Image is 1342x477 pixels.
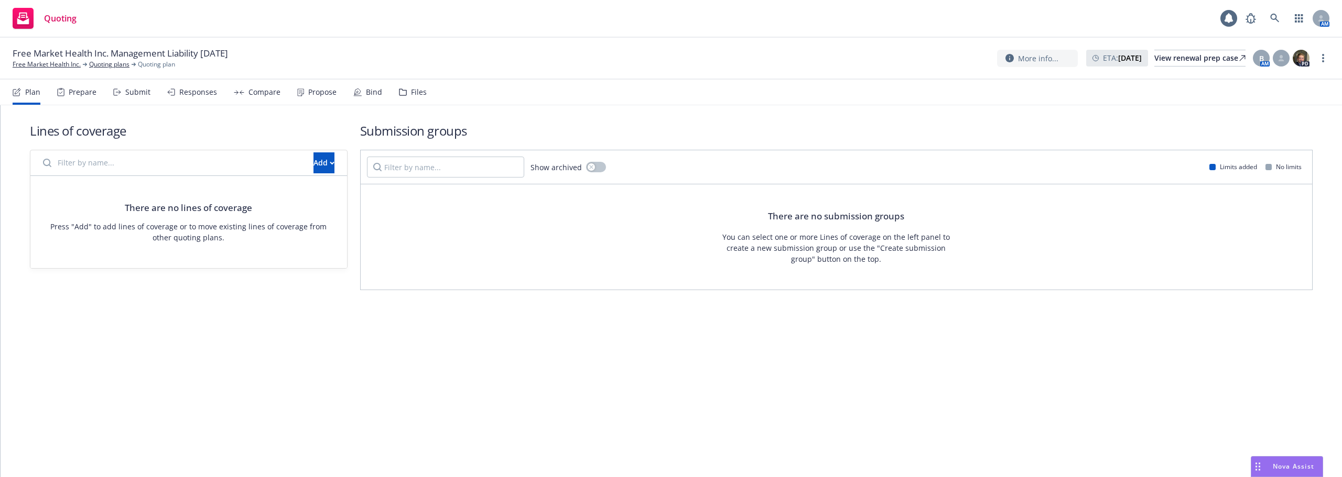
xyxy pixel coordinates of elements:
span: Quoting plan [138,60,175,69]
strong: [DATE] [1118,53,1142,63]
div: You can select one or more Lines of coverage on the left panel to create a new submission group o... [720,231,953,264]
div: View renewal prep case [1154,50,1246,66]
a: Report a Bug [1240,8,1261,29]
div: Compare [248,88,280,96]
span: Quoting [44,14,77,23]
a: View renewal prep case [1154,50,1246,66]
span: Free Market Health Inc. Management Liability [DATE] [13,47,228,60]
div: Responses [179,88,217,96]
div: Prepare [69,88,96,96]
span: ETA : [1103,52,1142,63]
div: Propose [308,88,337,96]
h1: Submission groups [360,122,1313,139]
button: Nova Assist [1251,456,1323,477]
span: More info... [1018,53,1058,64]
div: No limits [1265,162,1302,171]
a: Switch app [1289,8,1309,29]
div: Submit [125,88,150,96]
h1: Lines of coverage [30,122,348,139]
div: Limits added [1209,162,1257,171]
a: Search [1264,8,1285,29]
span: Show archived [531,162,582,173]
button: More info... [997,50,1078,67]
a: Free Market Health Inc. [13,60,81,69]
div: Files [411,88,427,96]
span: B [1259,53,1264,64]
div: Drag to move [1251,457,1264,476]
div: Plan [25,88,40,96]
div: Bind [366,88,382,96]
img: photo [1293,50,1309,66]
a: Quoting [8,4,81,33]
div: There are no submission groups [768,209,904,223]
button: Add [313,152,334,173]
input: Filter by name... [37,152,307,173]
span: Nova Assist [1273,462,1314,471]
a: Quoting plans [89,60,129,69]
span: There are no lines of coverage [125,201,252,215]
a: more [1317,52,1329,64]
input: Filter by name... [367,157,524,178]
span: Press "Add" to add lines of coverage or to move existing lines of coverage from other quoting plans. [47,221,330,243]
